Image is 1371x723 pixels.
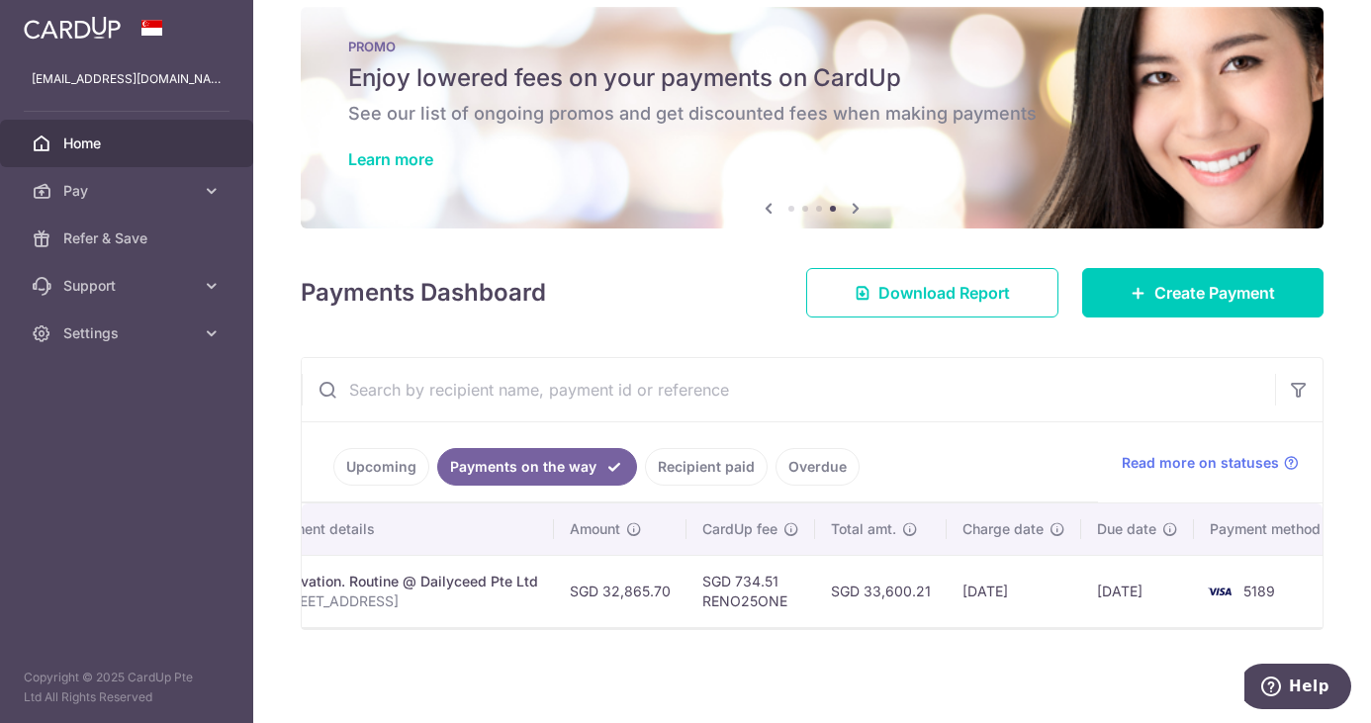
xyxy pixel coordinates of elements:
[301,275,546,311] h4: Payments Dashboard
[63,134,194,153] span: Home
[815,555,947,627] td: SGD 33,600.21
[32,69,222,89] p: [EMAIL_ADDRESS][DOMAIN_NAME]
[1122,453,1299,473] a: Read more on statuses
[878,281,1010,305] span: Download Report
[348,39,1276,54] p: PROMO
[645,448,768,486] a: Recipient paid
[1194,503,1344,555] th: Payment method
[252,503,554,555] th: Payment details
[1243,583,1275,599] span: 5189
[1082,268,1324,317] a: Create Payment
[806,268,1058,317] a: Download Report
[702,519,777,539] span: CardUp fee
[268,572,538,591] div: Renovation. Routine @ Dailyceed Pte Ltd
[348,62,1276,94] h5: Enjoy lowered fees on your payments on CardUp
[333,448,429,486] a: Upcoming
[63,228,194,248] span: Refer & Save
[776,448,860,486] a: Overdue
[302,358,1275,421] input: Search by recipient name, payment id or reference
[437,448,637,486] a: Payments on the way
[962,519,1044,539] span: Charge date
[570,519,620,539] span: Amount
[348,149,433,169] a: Learn more
[63,276,194,296] span: Support
[24,16,121,40] img: CardUp
[1154,281,1275,305] span: Create Payment
[1244,664,1351,713] iframe: Opens a widget where you can find more information
[831,519,896,539] span: Total amt.
[1200,580,1239,603] img: Bank Card
[554,555,686,627] td: SGD 32,865.70
[63,323,194,343] span: Settings
[63,181,194,201] span: Pay
[1122,453,1279,473] span: Read more on statuses
[947,555,1081,627] td: [DATE]
[686,555,815,627] td: SGD 734.51 RENO25ONE
[1081,555,1194,627] td: [DATE]
[1097,519,1156,539] span: Due date
[301,7,1324,228] img: Latest Promos banner
[268,591,538,611] p: [STREET_ADDRESS]
[348,102,1276,126] h6: See our list of ongoing promos and get discounted fees when making payments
